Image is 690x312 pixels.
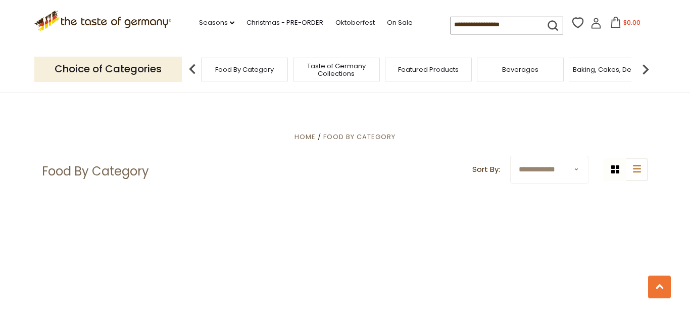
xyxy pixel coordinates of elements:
[199,17,234,28] a: Seasons
[472,163,500,176] label: Sort By:
[182,59,203,79] img: previous arrow
[296,62,377,77] a: Taste of Germany Collections
[387,17,413,28] a: On Sale
[34,57,182,81] p: Choice of Categories
[247,17,323,28] a: Christmas - PRE-ORDER
[215,66,274,73] a: Food By Category
[635,59,656,79] img: next arrow
[398,66,459,73] a: Featured Products
[502,66,538,73] a: Beverages
[573,66,651,73] a: Baking, Cakes, Desserts
[42,164,149,179] h1: Food By Category
[323,132,396,142] a: Food By Category
[623,18,640,27] span: $0.00
[604,17,647,32] button: $0.00
[294,132,316,142] a: Home
[335,17,375,28] a: Oktoberfest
